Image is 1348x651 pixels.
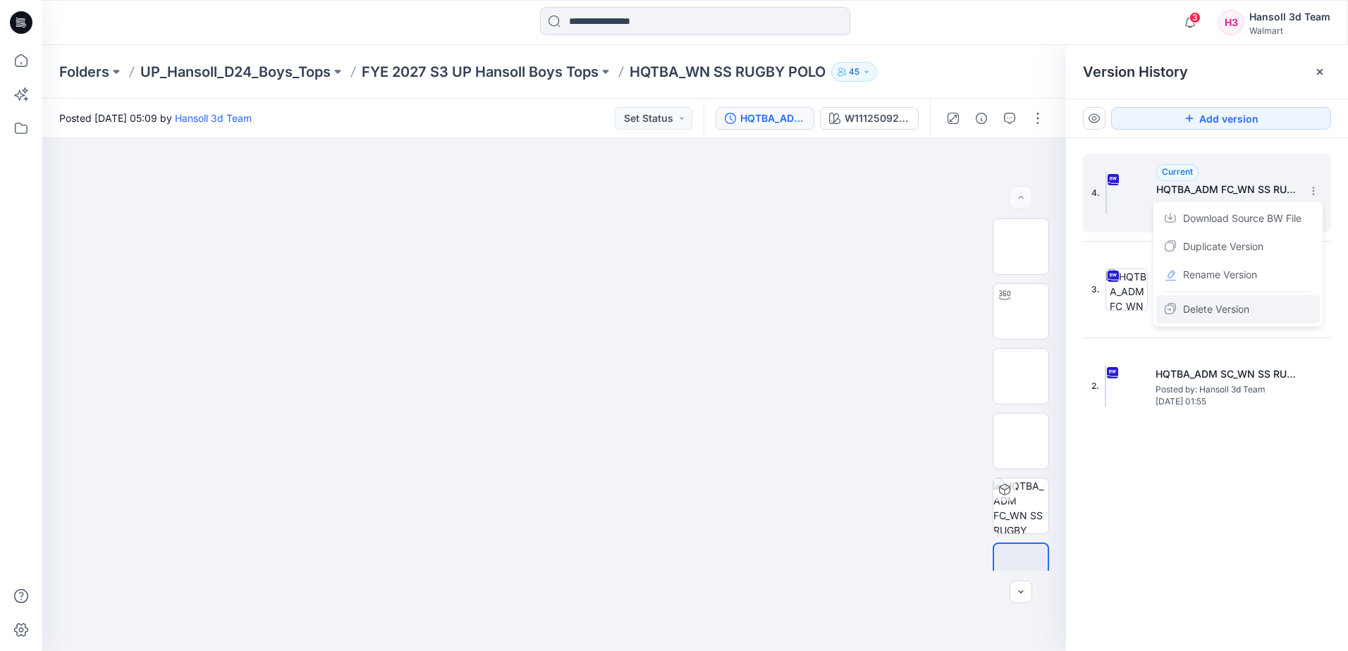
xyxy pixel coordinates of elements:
[1162,166,1193,177] span: Current
[1314,66,1325,77] button: Close
[1183,266,1257,283] span: Rename Version
[1111,107,1331,130] button: Add version
[1105,365,1106,407] img: HQTBA_ADM SC_WN SS RUGBY POLO
[1183,238,1263,255] span: Duplicate Version
[1156,383,1297,397] span: Posted by: Hansoll 3d Team
[59,62,109,82] a: Folders
[1083,107,1105,130] button: Show Hidden Versions
[1183,210,1301,227] span: Download Source BW File
[831,62,877,82] button: 45
[1183,301,1249,318] span: Delete Version
[1105,268,1148,311] img: HQTBA_ADM FC_WN SS RUGBY POLO
[630,62,826,82] p: HQTBA_WN SS RUGBY POLO
[362,62,599,82] a: FYE 2027 S3 UP Hansoll Boys Tops
[1189,12,1201,23] span: 3
[849,64,859,80] p: 45
[1091,283,1100,296] span: 3.
[993,478,1048,533] img: HQTBA_ADM FC_WN SS RUGBY POLO W111250922UL04BF
[716,107,814,130] button: HQTBA_ADM FC_WN SS RUGBY POLO
[1091,380,1099,392] span: 2.
[740,111,805,126] div: HQTBA_ADM FC_WN SS RUGBY POLO
[970,107,993,130] button: Details
[1249,25,1330,36] div: Walmart
[1083,63,1188,80] span: Version History
[845,111,909,126] div: W111250922UL04BF
[59,111,252,125] span: Posted [DATE] 05:09 by
[175,112,252,124] a: Hansoll 3d Team
[1218,10,1244,35] div: H3
[1249,8,1330,25] div: Hansoll 3d Team
[1156,198,1297,212] span: Posted by: Hansoll 3d Team
[1156,181,1297,198] h5: HQTBA_ADM FC_WN SS RUGBY POLO
[1156,366,1297,383] h5: HQTBA_ADM SC_WN SS RUGBY POLO
[140,62,331,82] a: UP_Hansoll_D24_Boys_Tops
[820,107,919,130] button: W111250922UL04BF
[1156,397,1297,407] span: [DATE] 01:55
[1091,187,1100,199] span: 4.
[1105,172,1107,214] img: HQTBA_ADM FC_WN SS RUGBY POLO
